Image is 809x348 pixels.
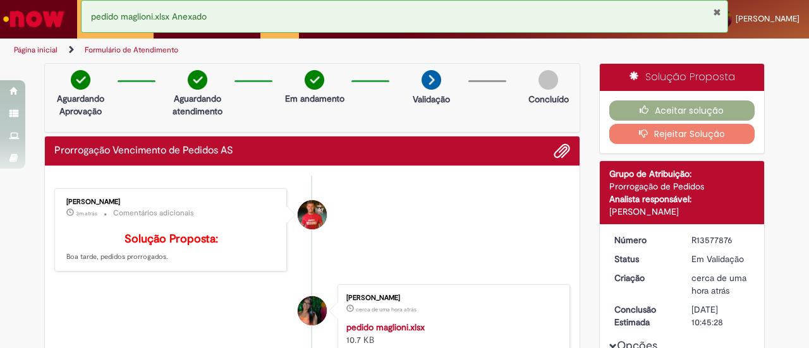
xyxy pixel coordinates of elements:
img: arrow-next.png [422,70,441,90]
dt: Status [605,253,683,265]
b: Solução Proposta: [125,232,218,246]
div: R13577876 [691,234,750,246]
div: [PERSON_NAME] [66,198,277,206]
a: Página inicial [14,45,58,55]
p: Boa tarde, pedidos prorrogados. [66,233,277,262]
div: Em Validação [691,253,750,265]
div: Prorrogação de Pedidos [609,180,755,193]
div: Rafaela Silva De Souza [298,296,327,325]
div: [PERSON_NAME] [346,294,557,302]
time: 29/09/2025 15:45:25 [691,272,746,296]
dt: Conclusão Estimada [605,303,683,328]
img: img-circle-grey.png [538,70,558,90]
img: ServiceNow [1,6,66,32]
p: Validação [413,93,450,105]
ul: Trilhas de página [9,39,530,62]
time: 29/09/2025 15:46:32 [356,306,417,313]
p: Aguardando atendimento [167,92,228,117]
button: Rejeitar Solução [609,124,755,144]
img: check-circle-green.png [71,70,90,90]
span: [PERSON_NAME] [736,13,800,24]
button: Aceitar solução [609,100,755,121]
div: [DATE] 10:45:28 [691,303,750,328]
div: Solução Proposta [600,64,765,91]
div: 10.7 KB [346,321,557,346]
span: cerca de uma hora atrás [691,272,746,296]
a: Formulário de Atendimento [85,45,178,55]
div: [PERSON_NAME] [609,205,755,218]
img: check-circle-green.png [305,70,324,90]
div: Gustavo Jose Crisostomo [298,200,327,229]
button: Adicionar anexos [554,143,570,159]
span: 3m atrás [76,210,97,217]
p: Em andamento [285,92,344,105]
dt: Criação [605,272,683,284]
h2: Prorrogação Vencimento de Pedidos AS Histórico de tíquete [54,145,233,157]
span: cerca de uma hora atrás [356,306,417,313]
button: Fechar Notificação [713,7,721,17]
p: Concluído [528,93,569,105]
a: pedido maglioni.xlsx [346,321,425,333]
p: Aguardando Aprovação [50,92,111,117]
small: Comentários adicionais [113,208,194,219]
div: 29/09/2025 15:45:25 [691,272,750,297]
time: 29/09/2025 16:46:23 [76,210,97,217]
span: pedido maglioni.xlsx Anexado [91,11,207,22]
img: check-circle-green.png [188,70,207,90]
div: Grupo de Atribuição: [609,167,755,180]
div: Analista responsável: [609,193,755,205]
dt: Número [605,234,683,246]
